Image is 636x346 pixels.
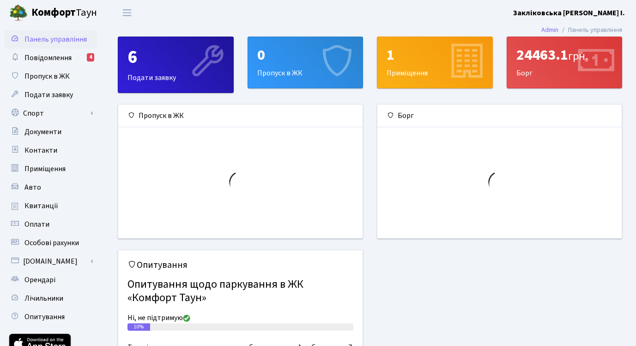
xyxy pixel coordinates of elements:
a: Лічильники [5,289,97,308]
a: Подати заявку [5,86,97,104]
a: 6Подати заявку [118,37,234,93]
a: Приміщення [5,160,97,178]
a: 0Пропуск в ЖК [248,37,363,88]
nav: breadcrumb [527,20,636,40]
div: 24463.1 [516,46,613,64]
span: Квитанції [24,201,58,211]
span: Контакти [24,145,57,155]
a: Авто [5,178,97,197]
div: Ні, не підтримую [127,312,353,323]
a: Закліковська [PERSON_NAME] І. [513,7,625,19]
li: Панель управління [558,25,622,35]
a: Орендарі [5,271,97,289]
span: Особові рахунки [24,238,79,248]
a: Опитування [5,308,97,326]
span: Приміщення [24,164,66,174]
a: Документи [5,123,97,141]
div: 6 [127,46,224,68]
a: Пропуск в ЖК [5,67,97,86]
div: 4 [87,53,94,62]
div: Пропуск в ЖК [118,105,363,127]
a: Admin [541,25,558,35]
a: [DOMAIN_NAME] [5,252,97,271]
span: Оплати [24,219,49,229]
a: Повідомлення4 [5,49,97,67]
a: Контакти [5,141,97,160]
div: 0 [257,46,354,64]
h5: Опитування [127,259,353,271]
img: logo.png [9,4,28,22]
div: Борг [507,37,622,88]
span: Таун [31,5,97,21]
div: Пропуск в ЖК [248,37,363,88]
span: Подати заявку [24,90,73,100]
a: Особові рахунки [5,234,97,252]
div: Подати заявку [118,37,233,93]
a: Квитанції [5,197,97,215]
div: 1 [387,46,483,64]
span: Панель управління [24,34,87,44]
div: 10% [127,323,150,331]
span: Опитування [24,312,65,322]
div: Борг [377,105,622,127]
a: Панель управління [5,30,97,49]
span: Авто [24,182,41,192]
span: Орендарі [24,275,55,285]
span: грн. [568,48,588,64]
span: Лічильники [24,293,63,303]
a: Оплати [5,215,97,234]
b: Закліковська [PERSON_NAME] І. [513,8,625,18]
h4: Опитування щодо паркування в ЖК «Комфорт Таун» [127,274,353,309]
a: 1Приміщення [377,37,493,88]
span: Пропуск в ЖК [24,71,70,81]
a: Спорт [5,104,97,123]
div: Приміщення [377,37,492,88]
b: Комфорт [31,5,76,20]
button: Переключити навігацію [115,5,139,20]
span: Повідомлення [24,53,72,63]
span: Документи [24,127,61,137]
